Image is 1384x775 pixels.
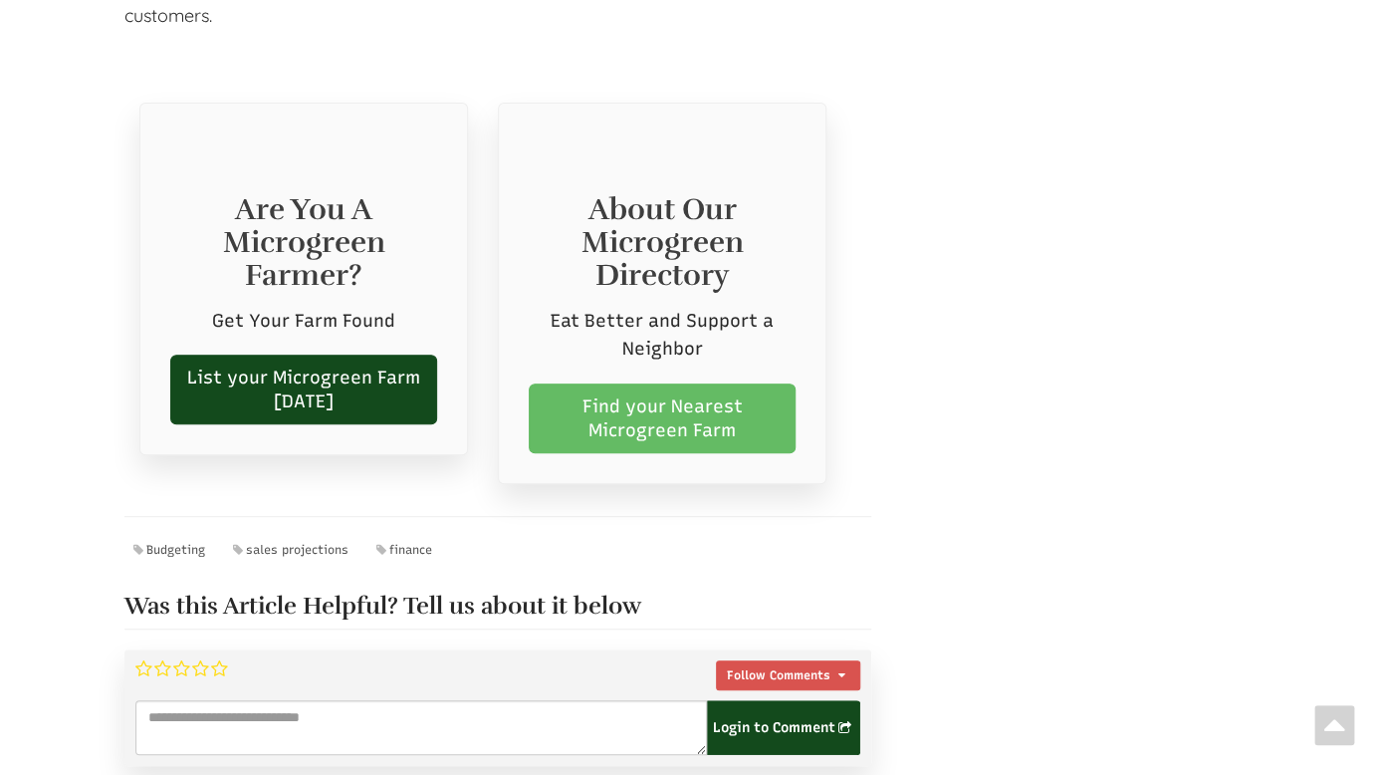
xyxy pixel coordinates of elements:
a: Find your Nearest Microgreen Farm [529,384,796,453]
span: Login to Comment [707,700,860,755]
a: sales projections [226,539,360,561]
h2: About Our Microgreen Directory [529,193,796,292]
a: Budgeting [126,539,217,561]
p: Eat Better and Support a Neighbor [529,307,796,365]
a: finance [369,539,444,561]
span: Follow Comments [727,668,830,682]
p: Get Your Farm Found [170,307,437,336]
a: List your Microgreen Farm [DATE] [170,355,437,424]
button: Follow Comments [716,660,860,690]
h2: Was this Article Helpful? Tell us about it below [124,593,871,619]
h2: Are You A Microgreen Farmer? [170,193,437,292]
